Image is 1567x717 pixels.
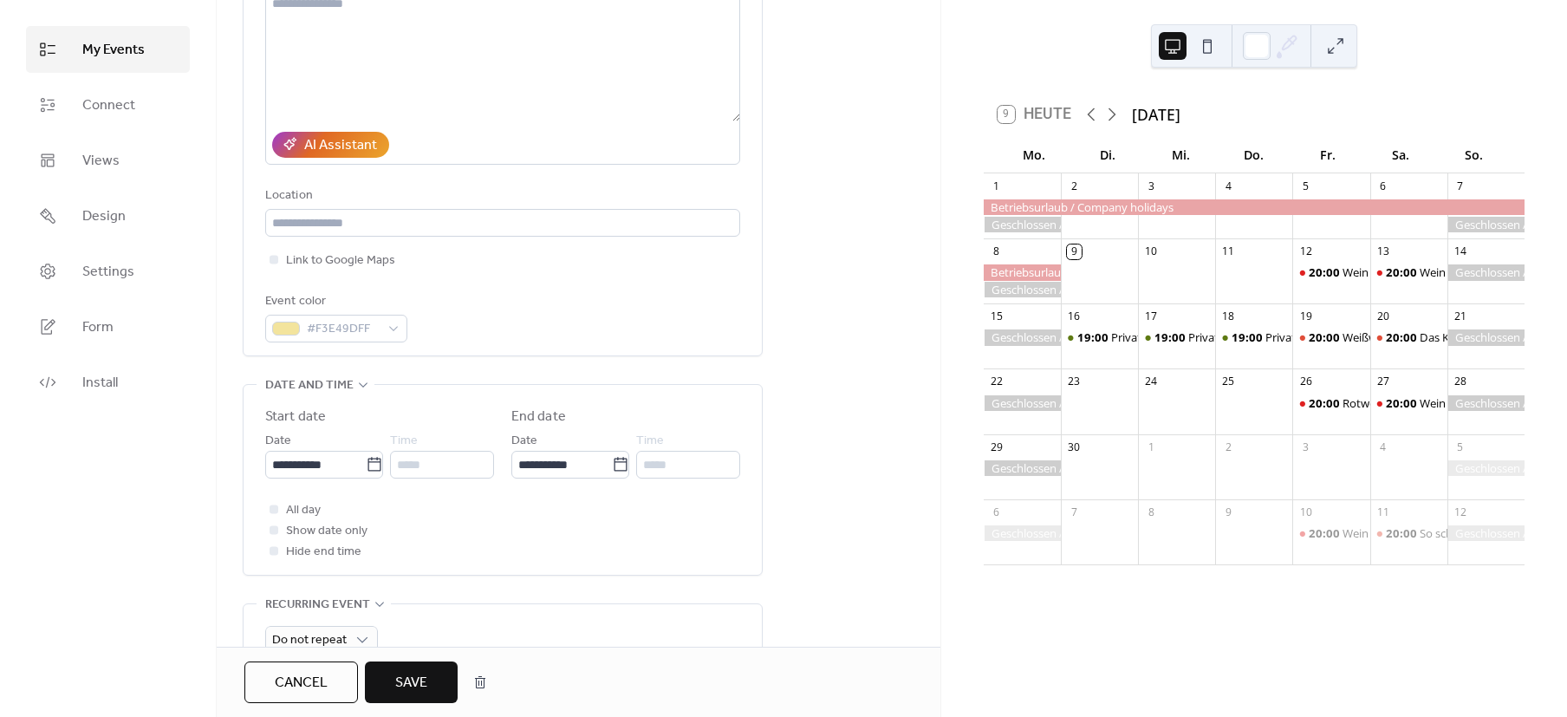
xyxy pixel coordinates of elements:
[1343,525,1554,541] div: Wein & Käse: ein erstklassiges Vergnügen
[365,662,458,703] button: Save
[1375,179,1390,193] div: 6
[1298,440,1313,454] div: 3
[1144,310,1159,324] div: 17
[286,521,367,542] span: Show date only
[265,375,354,396] span: Date and time
[1292,264,1369,280] div: Wein & Käse: ein erstklassiges Vergnügen
[286,251,395,271] span: Link to Google Maps
[984,460,1061,476] div: Geschlossen / Closed
[1221,505,1236,519] div: 9
[26,359,190,406] a: Install
[1453,375,1467,389] div: 28
[265,186,737,206] div: Location
[286,542,361,563] span: Hide end time
[395,673,427,694] span: Save
[1298,244,1313,259] div: 12
[26,303,190,350] a: Form
[304,135,377,156] div: AI Assistant
[984,264,1061,280] div: Betriebsurlaub / Company holidays
[1061,329,1138,345] div: Private Weinprobe
[984,525,1061,541] div: Geschlossen / Closed
[636,431,664,452] span: Time
[82,95,135,116] span: Connect
[1144,137,1218,173] div: Mi.
[1453,244,1467,259] div: 14
[1447,460,1525,476] div: Geschlossen / Closed
[1265,329,1362,345] div: Private Weinprobe
[82,373,118,394] span: Install
[1453,505,1467,519] div: 12
[26,137,190,184] a: Views
[1138,329,1215,345] div: Private Weinprobe
[1067,310,1082,324] div: 16
[1375,310,1390,324] div: 20
[1386,329,1420,345] span: 20:00
[1298,375,1313,389] div: 26
[1188,329,1284,345] div: Private Weinprobe
[82,151,120,172] span: Views
[1292,525,1369,541] div: Wein & Käse: ein erstklassiges Vergnügen
[989,440,1004,454] div: 29
[265,291,404,312] div: Event color
[1111,329,1207,345] div: Private Weinprobe
[82,317,114,338] span: Form
[1298,310,1313,324] div: 19
[1298,505,1313,519] div: 10
[1370,264,1447,280] div: Wein & Käse: ein erstklassiges Vergnügen
[1437,137,1511,173] div: So.
[1221,179,1236,193] div: 4
[1144,505,1159,519] div: 8
[984,329,1061,345] div: Geschlossen / Closed
[989,375,1004,389] div: 22
[1375,375,1390,389] div: 27
[390,431,418,452] span: Time
[1370,525,1447,541] div: So schmeckt der Herbst: Weine von sanft bis feurig
[1232,329,1265,345] span: 19:00
[275,673,328,694] span: Cancel
[1447,264,1525,280] div: Geschlossen / Closed
[511,407,566,427] div: End date
[984,217,1061,232] div: Geschlossen / Closed
[265,431,291,452] span: Date
[1221,244,1236,259] div: 11
[1375,505,1390,519] div: 11
[1375,440,1390,454] div: 4
[82,262,134,283] span: Settings
[984,395,1061,411] div: Geschlossen / Closed
[1370,395,1447,411] div: Wein trifft Schokolade: ein verführerisches Duo
[1144,440,1159,454] div: 1
[1221,310,1236,324] div: 18
[272,629,347,652] span: Do not repeat
[26,81,190,128] a: Connect
[989,310,1004,324] div: 15
[1291,137,1364,173] div: Fr.
[1364,137,1438,173] div: Sa.
[1370,329,1447,345] div: Das Kap der guten Weine: Südafrika im Überblick
[1070,137,1144,173] div: Di.
[82,40,145,61] span: My Events
[244,662,358,703] button: Cancel
[1144,375,1159,389] div: 24
[1221,375,1236,389] div: 25
[1309,395,1343,411] span: 20:00
[989,179,1004,193] div: 1
[989,244,1004,259] div: 8
[1077,329,1111,345] span: 19:00
[1221,440,1236,454] div: 2
[1132,103,1180,126] div: [DATE]
[1067,244,1082,259] div: 9
[286,500,321,521] span: All day
[1375,244,1390,259] div: 13
[307,319,380,340] span: #F3E49DFF
[1447,395,1525,411] div: Geschlossen / Closed
[1309,329,1343,345] span: 20:00
[1386,395,1420,411] span: 20:00
[1453,440,1467,454] div: 5
[1386,525,1420,541] span: 20:00
[1218,137,1291,173] div: Do.
[1309,264,1343,280] span: 20:00
[1447,217,1525,232] div: Geschlossen / Closed
[265,407,326,427] div: Start date
[1144,244,1159,259] div: 10
[1453,310,1467,324] div: 21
